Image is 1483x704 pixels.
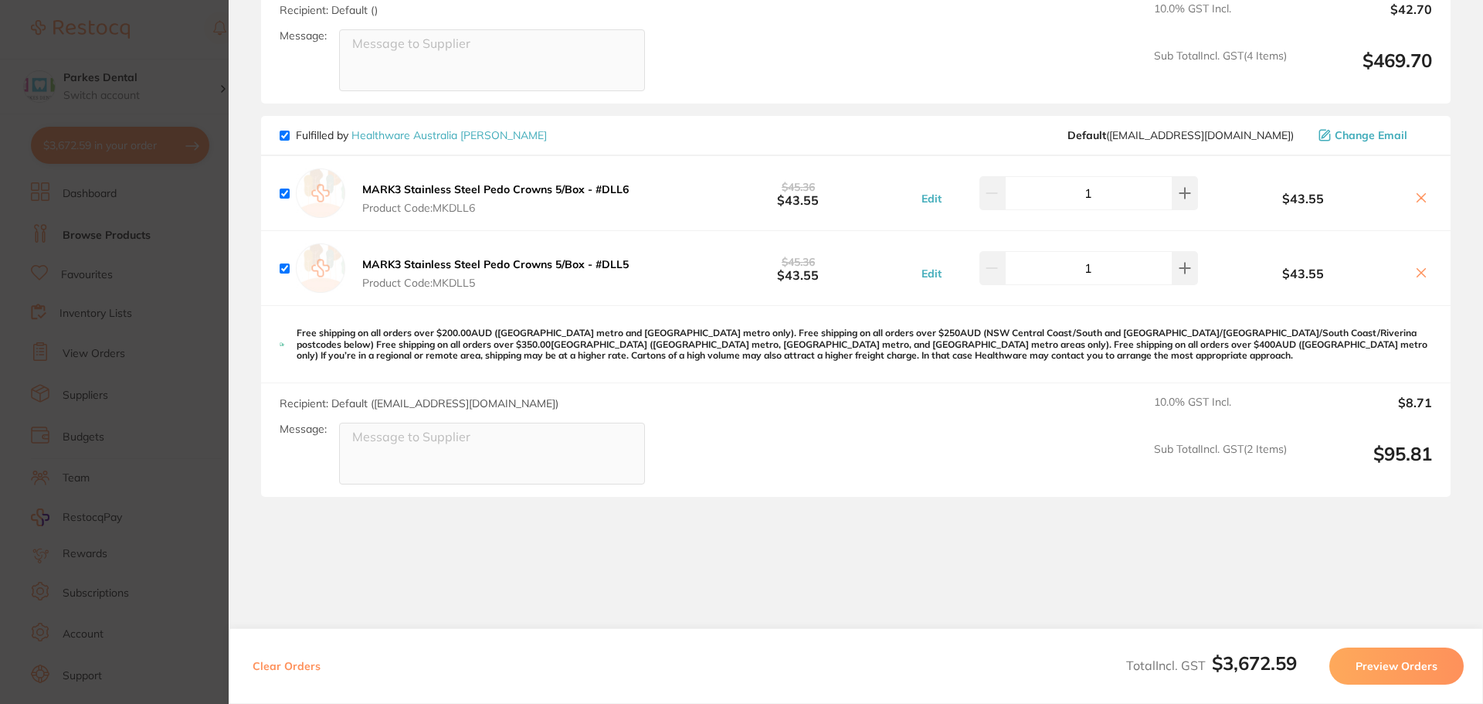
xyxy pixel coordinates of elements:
[917,267,946,281] button: Edit
[1154,443,1287,485] span: Sub Total Incl. GST ( 2 Items)
[362,182,629,196] b: MARK3 Stainless Steel Pedo Crowns 5/Box - #DLL6
[296,168,345,218] img: empty.jpg
[1212,651,1297,675] b: $3,672.59
[280,396,558,410] span: Recipient: Default ( [EMAIL_ADDRESS][DOMAIN_NAME] )
[1154,2,1287,36] span: 10.0 % GST Incl.
[1299,443,1432,485] output: $95.81
[782,255,815,269] span: $45.36
[1067,128,1106,142] b: Default
[280,3,378,17] span: Recipient: Default ( )
[280,423,327,436] label: Message:
[358,182,633,215] button: MARK3 Stainless Steel Pedo Crowns 5/Box - #DLL6 Product Code:MKDLL6
[683,254,913,283] b: $43.55
[362,277,629,289] span: Product Code: MKDLL5
[362,257,629,271] b: MARK3 Stainless Steel Pedo Crowns 5/Box - #DLL5
[1299,49,1432,92] output: $469.70
[1329,648,1464,685] button: Preview Orders
[1299,2,1432,36] output: $42.70
[683,179,913,208] b: $43.55
[1202,267,1404,281] b: $43.55
[1126,658,1297,673] span: Total Incl. GST
[297,328,1432,361] p: Free shipping on all orders over $200.00AUD ([GEOGRAPHIC_DATA] metro and [GEOGRAPHIC_DATA] metro ...
[1154,49,1287,92] span: Sub Total Incl. GST ( 4 Items)
[248,648,325,685] button: Clear Orders
[1335,129,1407,141] span: Change Email
[280,29,327,43] label: Message:
[351,128,547,142] a: Healthware Australia [PERSON_NAME]
[782,180,815,194] span: $45.36
[362,202,629,214] span: Product Code: MKDLL6
[296,129,547,141] p: Fulfilled by
[1067,129,1294,141] span: info@healthwareaustralia.com.au
[358,257,633,290] button: MARK3 Stainless Steel Pedo Crowns 5/Box - #DLL5 Product Code:MKDLL5
[1202,192,1404,206] b: $43.55
[1299,396,1432,430] output: $8.71
[917,192,946,206] button: Edit
[296,243,345,293] img: empty.jpg
[1314,128,1432,142] button: Change Email
[1154,396,1287,430] span: 10.0 % GST Incl.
